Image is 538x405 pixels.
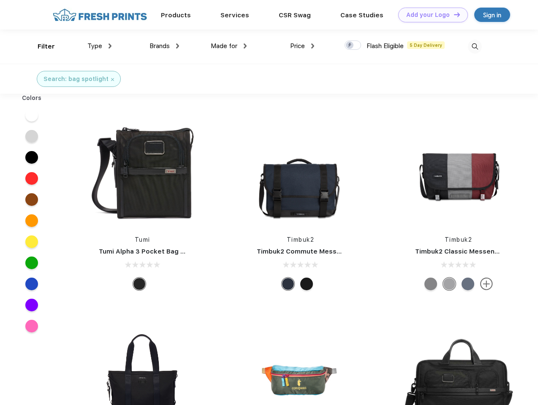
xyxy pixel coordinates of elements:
[111,78,114,81] img: filter_cancel.svg
[443,278,456,290] div: Eco Rind Pop
[415,248,520,255] a: Timbuk2 Classic Messenger Bag
[99,248,198,255] a: Tumi Alpha 3 Pocket Bag Small
[109,43,111,49] img: dropdown.png
[38,42,55,51] div: Filter
[135,236,150,243] a: Tumi
[287,236,315,243] a: Timbuk2
[480,278,493,290] img: more.svg
[149,42,170,50] span: Brands
[483,10,501,20] div: Sign in
[474,8,510,22] a: Sign in
[50,8,149,22] img: fo%20logo%202.webp
[244,43,247,49] img: dropdown.png
[367,42,404,50] span: Flash Eligible
[86,115,198,227] img: func=resize&h=266
[211,42,237,50] span: Made for
[43,75,109,84] div: Search: bag spotlight
[462,278,474,290] div: Eco Lightbeam
[406,11,450,19] div: Add your Logo
[244,115,356,227] img: func=resize&h=266
[16,94,48,103] div: Colors
[290,42,305,50] span: Price
[402,115,515,227] img: func=resize&h=266
[424,278,437,290] div: Eco Gunmetal
[282,278,294,290] div: Eco Nautical
[161,11,191,19] a: Products
[87,42,102,50] span: Type
[407,41,445,49] span: 5 Day Delivery
[468,40,482,54] img: desktop_search.svg
[454,12,460,17] img: DT
[257,248,370,255] a: Timbuk2 Commute Messenger Bag
[300,278,313,290] div: Eco Black
[311,43,314,49] img: dropdown.png
[133,278,146,290] div: Black
[176,43,179,49] img: dropdown.png
[445,236,473,243] a: Timbuk2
